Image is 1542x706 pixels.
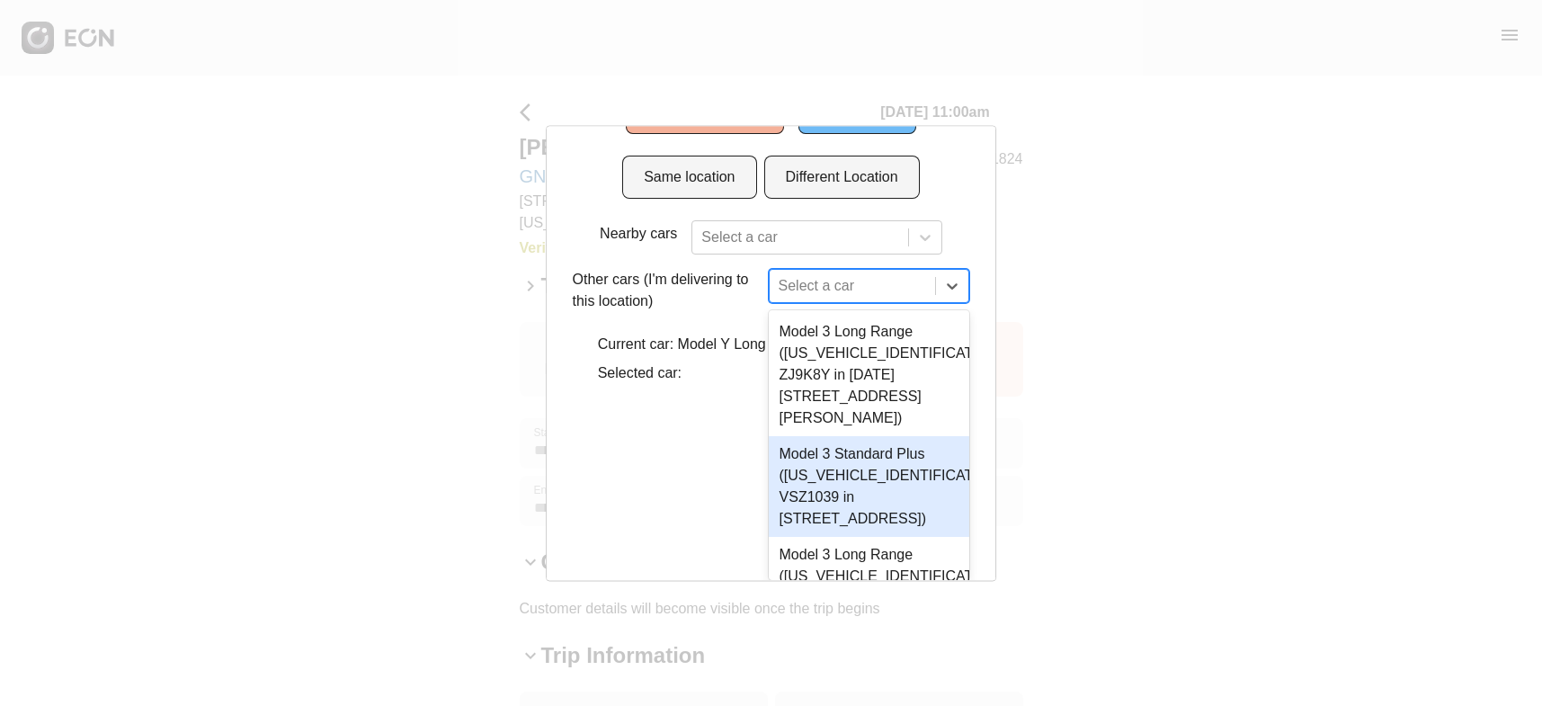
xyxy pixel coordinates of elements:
p: Other cars (I'm delivering to this location) [573,269,762,312]
p: Current car: Model Y Long Range (GNA1XN in 64153) [598,334,944,355]
button: Different Location [764,156,920,199]
div: Model 3 Long Range ([US_VEHICLE_IDENTIFICATION_NUMBER] TJ3K8P in 1 [PERSON_NAME] and [GEOGRAPHIC_... [769,537,970,681]
p: Selected car: [598,362,944,384]
p: Nearby cars [600,223,677,245]
div: Model 3 Standard Plus ([US_VEHICLE_IDENTIFICATION_NUMBER] VSZ1039 in [STREET_ADDRESS]) [769,436,970,537]
button: Same location [622,156,756,199]
div: Model 3 Long Range ([US_VEHICLE_IDENTIFICATION_NUMBER] ZJ9K8Y in [DATE][STREET_ADDRESS][PERSON_NA... [769,314,970,436]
